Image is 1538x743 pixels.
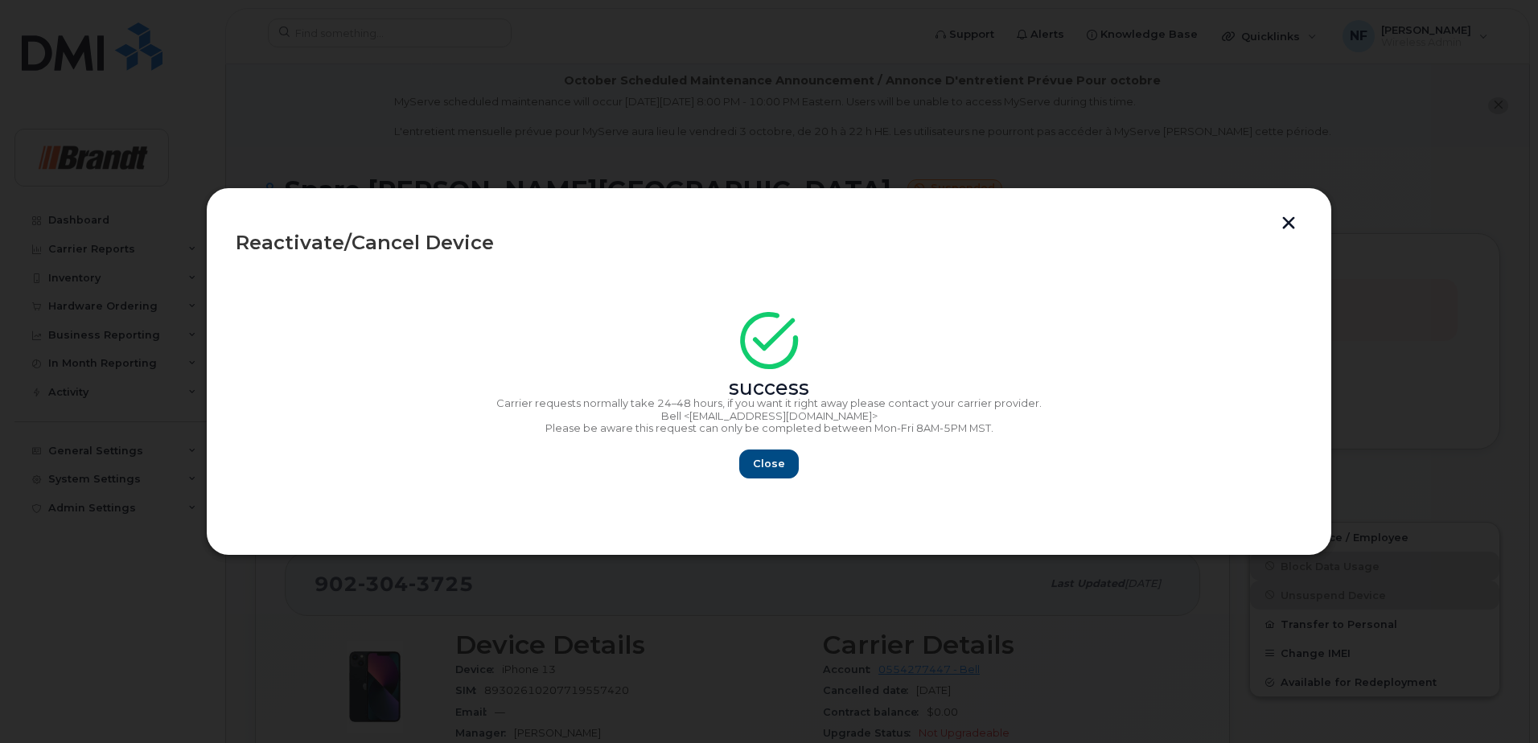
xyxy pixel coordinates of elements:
p: Bell <[EMAIL_ADDRESS][DOMAIN_NAME]> [236,410,1302,423]
div: Reactivate/Cancel Device [236,233,1302,252]
button: Close [739,449,799,478]
div: success [236,382,1302,395]
p: Please be aware this request can only be completed between Mon-Fri 8AM-5PM MST. [236,422,1302,435]
p: Carrier requests normally take 24–48 hours, if you want it right away please contact your carrier... [236,397,1302,410]
span: Close [753,456,785,471]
